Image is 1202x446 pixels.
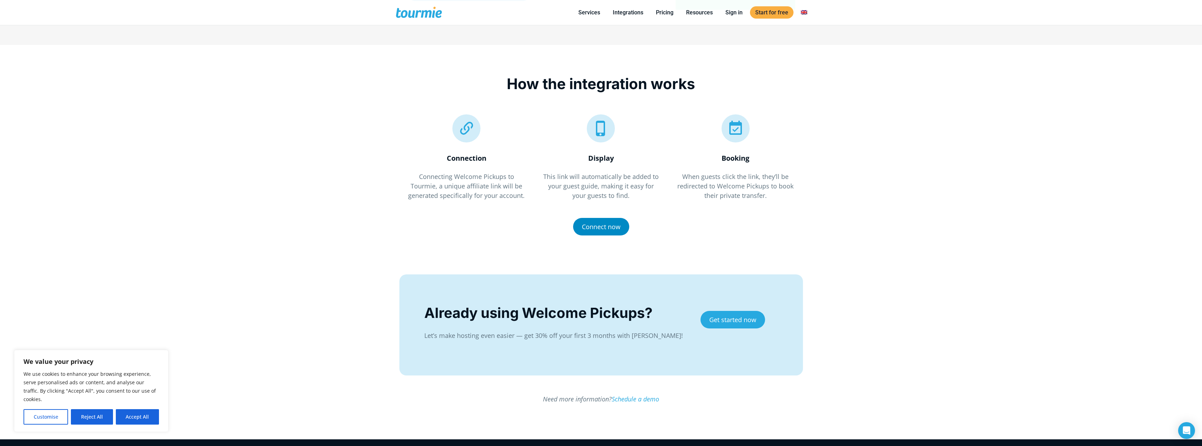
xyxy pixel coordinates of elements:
p: When guests click the link, they’ll be redirected to Welcome Pickups to book their private transfer. [676,172,795,200]
div: Already using Welcome Pickups? [424,302,686,324]
a: Get started now [700,311,765,328]
strong: Display [588,153,614,163]
a: Resources [681,8,718,17]
a: Schedule a demo [612,395,659,403]
p: This link will automatically be added to your guest guide, making it easy for your guests to find. [541,172,661,200]
p: Connecting Welcome Pickups to Tourmie, a unique affiliate link will be generated specifically for... [407,172,526,200]
a: Pricing [651,8,679,17]
button: Customise [24,409,68,425]
strong: Connection [447,153,486,163]
span:  [710,115,762,141]
div: Open Intercom Messenger [1178,422,1195,439]
strong: Booking [722,153,749,163]
em: Need more information? [543,395,659,403]
a: Services [573,8,605,17]
p: We value your privacy [24,357,159,366]
p: We use cookies to enhance your browsing experience, serve personalised ads or content, and analys... [24,370,159,404]
button: Accept All [116,409,159,425]
a: Integrations [607,8,649,17]
span:  [575,115,627,141]
a: Switch to [796,8,812,17]
a: Sign in [720,8,748,17]
a: Connect now [573,218,629,235]
span:  [440,115,492,141]
div: How the integration works [396,73,806,94]
a: Start for free [750,6,793,19]
button: Reject All [71,409,113,425]
p: Let’s make hosting even easier — get 30% off your first 3 months with [PERSON_NAME]! [424,331,686,340]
